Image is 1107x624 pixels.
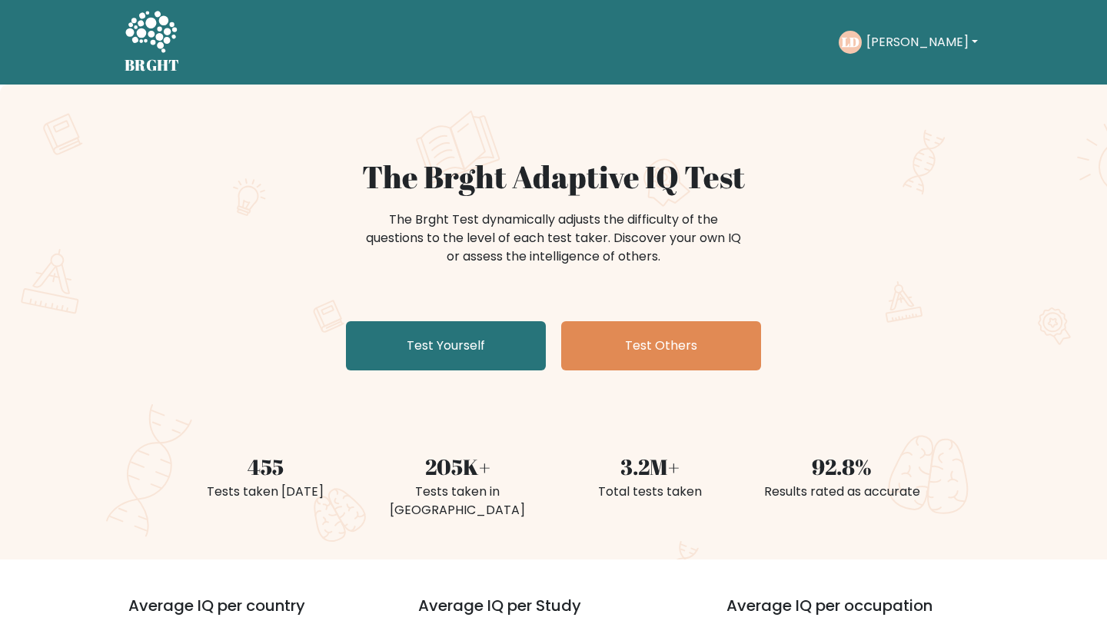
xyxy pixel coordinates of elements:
h5: BRGHT [125,56,180,75]
div: Results rated as accurate [755,483,929,501]
a: BRGHT [125,6,180,78]
div: 92.8% [755,450,929,483]
div: Tests taken in [GEOGRAPHIC_DATA] [371,483,544,519]
div: The Brght Test dynamically adjusts the difficulty of the questions to the level of each test take... [361,211,746,266]
button: [PERSON_NAME] [862,32,982,52]
a: Test Others [561,321,761,370]
div: 3.2M+ [563,450,736,483]
text: LD [841,33,859,51]
div: 205K+ [371,450,544,483]
h1: The Brght Adaptive IQ Test [178,158,929,195]
a: Test Yourself [346,321,546,370]
div: Total tests taken [563,483,736,501]
div: Tests taken [DATE] [178,483,352,501]
div: 455 [178,450,352,483]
